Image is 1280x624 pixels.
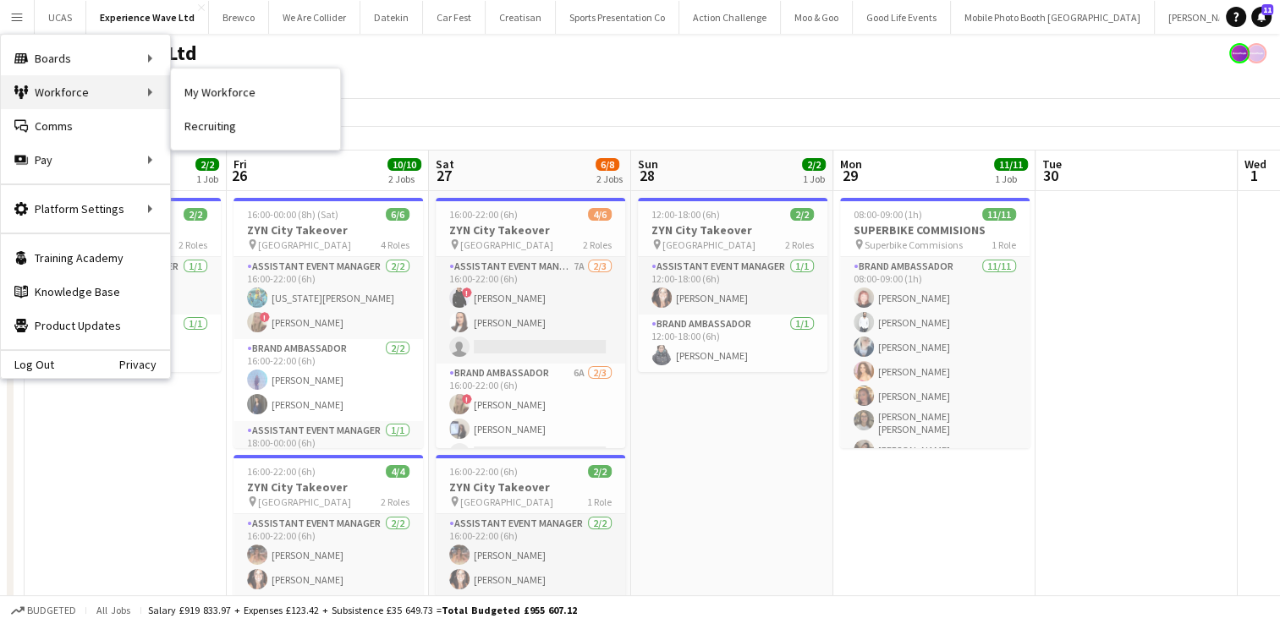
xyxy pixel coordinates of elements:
button: Good Life Events [853,1,951,34]
app-card-role: Brand Ambassador1/112:00-18:00 (6h)[PERSON_NAME] [638,315,827,372]
span: 12:00-18:00 (6h) [651,208,720,221]
app-card-role: Brand Ambassador6A2/316:00-22:00 (6h)![PERSON_NAME][PERSON_NAME] [436,364,625,470]
app-card-role: Assistant Event Manager2/216:00-22:00 (6h)[PERSON_NAME][PERSON_NAME] [233,514,423,596]
span: Sun [638,156,658,172]
span: 16:00-22:00 (6h) [449,208,518,221]
span: 4/6 [588,208,612,221]
button: Creatisan [486,1,556,34]
div: Pay [1,143,170,177]
span: 08:00-09:00 (1h) [854,208,922,221]
span: 30 [1040,166,1062,185]
button: Budgeted [8,601,79,620]
span: 16:00-22:00 (6h) [449,465,518,478]
button: Experience Wave Ltd [86,1,209,34]
span: 2/2 [588,465,612,478]
span: 10/10 [387,158,421,171]
div: Salary £919 833.97 + Expenses £123.42 + Subsistence £35 649.73 = [148,604,577,616]
a: Comms [1,109,170,143]
span: 1 [1242,166,1266,185]
button: [PERSON_NAME] [1155,1,1255,34]
button: Datekin [360,1,423,34]
span: 27 [433,166,454,185]
div: Workforce [1,75,170,109]
div: 2 Jobs [388,172,420,185]
h3: SUPERBIKE COMMISIONS [840,222,1030,238]
span: Sat [436,156,454,172]
span: [GEOGRAPHIC_DATA] [258,238,351,251]
button: Brewco [209,1,269,34]
span: 11/11 [982,208,1016,221]
button: We Are Collider [269,1,360,34]
span: [GEOGRAPHIC_DATA] [258,495,351,508]
app-card-role: Brand Ambassador11/1108:00-09:00 (1h)[PERSON_NAME][PERSON_NAME][PERSON_NAME][PERSON_NAME][PERSON_... [840,257,1030,570]
a: My Workforce [171,75,340,109]
span: 29 [838,166,862,185]
app-card-role: Assistant Event Manager2/216:00-22:00 (6h)[US_STATE][PERSON_NAME]![PERSON_NAME] [233,257,423,339]
span: [GEOGRAPHIC_DATA] [460,238,553,251]
app-user-avatar: Lucy Carpenter [1246,43,1266,63]
app-card-role: Assistant Event Manager2/216:00-22:00 (6h)[PERSON_NAME][PERSON_NAME] [436,514,625,596]
a: Training Academy [1,241,170,275]
app-job-card: 12:00-18:00 (6h)2/2ZYN City Takeover [GEOGRAPHIC_DATA]2 RolesAssistant Event Manager1/112:00-18:0... [638,198,827,372]
h3: ZYN City Takeover [436,222,625,238]
div: 1 Job [995,172,1027,185]
app-card-role: Assistant Event Manager1/118:00-00:00 (6h) [233,421,423,479]
span: Total Budgeted £955 607.12 [442,604,577,616]
span: All jobs [93,604,134,616]
span: 28 [635,166,658,185]
span: 2/2 [195,158,219,171]
a: Privacy [119,358,170,371]
span: Mon [840,156,862,172]
span: 16:00-00:00 (8h) (Sat) [247,208,338,221]
h3: ZYN City Takeover [233,479,423,495]
a: Product Updates [1,309,170,342]
app-job-card: 08:00-09:00 (1h)11/11SUPERBIKE COMMISIONS Superbike Commisions1 RoleBrand Ambassador11/1108:00-09... [840,198,1030,448]
span: 2 Roles [381,495,409,508]
span: Fri [233,156,247,172]
button: Sports Presentation Co [556,1,679,34]
div: Platform Settings [1,192,170,226]
app-card-role: Assistant Event Manager1/112:00-18:00 (6h)[PERSON_NAME] [638,257,827,315]
span: ! [260,312,270,322]
div: 1 Job [196,172,218,185]
span: Wed [1244,156,1266,172]
h3: ZYN City Takeover [233,222,423,238]
app-job-card: 16:00-22:00 (6h)2/2ZYN City Takeover [GEOGRAPHIC_DATA]1 RoleAssistant Event Manager2/216:00-22:00... [436,455,625,596]
button: Moo & Goo [781,1,853,34]
span: [GEOGRAPHIC_DATA] [460,495,553,508]
h3: ZYN City Takeover [436,479,625,495]
span: ! [462,394,472,404]
span: 16:00-22:00 (6h) [247,465,316,478]
span: 11/11 [994,158,1028,171]
span: Tue [1042,156,1062,172]
span: 6/8 [596,158,619,171]
button: Car Fest [423,1,486,34]
span: 11 [1261,4,1273,15]
a: Knowledge Base [1,275,170,309]
span: 4 Roles [381,238,409,251]
app-job-card: 16:00-22:00 (6h)4/6ZYN City Takeover [GEOGRAPHIC_DATA]2 RolesAssistant Event Manager7A2/316:00-22... [436,198,625,448]
button: Mobile Photo Booth [GEOGRAPHIC_DATA] [951,1,1155,34]
span: [GEOGRAPHIC_DATA] [662,238,755,251]
span: Budgeted [27,605,76,616]
span: 2/2 [802,158,826,171]
span: ! [462,287,472,298]
a: Log Out [1,358,54,371]
span: 2 Roles [785,238,814,251]
h3: ZYN City Takeover [638,222,827,238]
span: 1 Role [992,238,1016,251]
app-job-card: 16:00-00:00 (8h) (Sat)6/6ZYN City Takeover [GEOGRAPHIC_DATA]4 RolesAssistant Event Manager2/216:0... [233,198,423,448]
div: 2 Jobs [596,172,623,185]
span: 26 [231,166,247,185]
button: UCAS [35,1,86,34]
span: 2/2 [790,208,814,221]
span: 2/2 [184,208,207,221]
span: Superbike Commisions [865,238,963,251]
span: 2 Roles [583,238,612,251]
span: 6/6 [386,208,409,221]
